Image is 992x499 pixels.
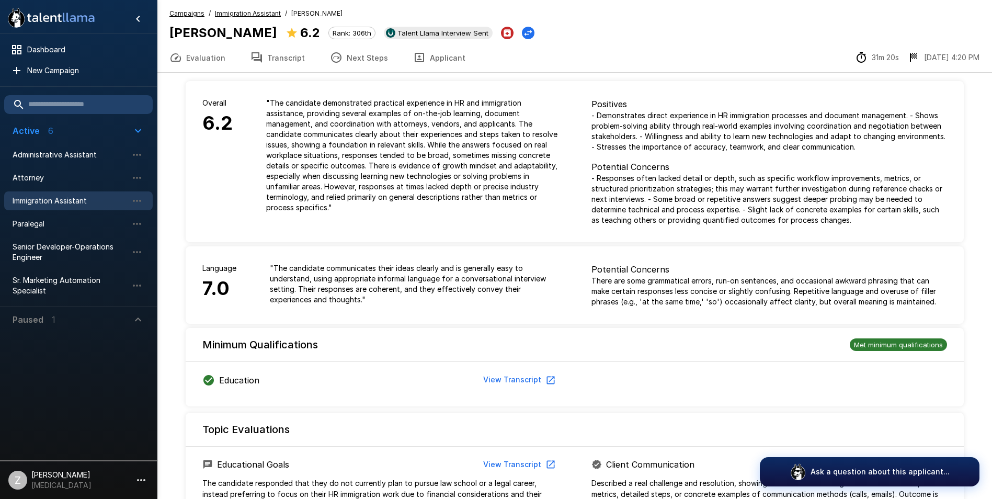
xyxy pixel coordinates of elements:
p: Client Communication [606,458,694,471]
h6: Minimum Qualifications [202,336,318,353]
button: View Transcript [479,370,558,390]
p: Overall [202,98,233,108]
img: logo_glasses@2x.png [790,463,806,480]
h6: Topic Evaluations [202,421,290,438]
u: Immigration Assistant [215,9,281,17]
button: Evaluation [157,43,238,72]
button: Archive Applicant [501,27,514,39]
p: Ask a question about this applicant... [811,467,950,477]
p: Potential Concerns [591,263,947,276]
p: 31m 20s [872,52,899,63]
h6: 7.0 [202,274,236,304]
p: There are some grammatical errors, run-on sentences, and occasional awkward phrasing that can mak... [591,276,947,307]
b: [PERSON_NAME] [169,25,277,40]
button: View Transcript [868,455,947,474]
p: Language [202,263,236,274]
span: / [285,8,287,19]
span: [PERSON_NAME] [291,8,343,19]
p: Positives [591,98,947,110]
span: / [209,8,211,19]
div: The time between starting and completing the interview [855,51,899,64]
button: Applicant [401,43,478,72]
button: Change Stage [522,27,534,39]
div: View profile in UKG [384,27,493,39]
p: " The candidate communicates their ideas clearly and is generally easy to understand, using appro... [270,263,558,305]
button: View Transcript [479,455,558,474]
u: Campaigns [169,9,204,17]
p: Educational Goals [217,458,289,471]
span: Rank: 306th [329,29,375,37]
h6: 6.2 [202,108,233,139]
p: Education [219,374,259,387]
p: Potential Concerns [591,161,947,173]
button: Transcript [238,43,317,72]
p: " The candidate demonstrated practical experience in HR and immigration assistance, providing sev... [266,98,558,213]
b: 6.2 [300,25,320,40]
button: Ask a question about this applicant... [760,457,979,486]
div: The date and time when the interview was completed [907,51,979,64]
img: ukg_logo.jpeg [386,28,395,38]
span: Met minimum qualifications [850,341,947,349]
p: - Demonstrates direct experience in HR immigration processes and document management. - Shows pro... [591,110,947,152]
span: Talent Llama Interview Sent [393,29,493,37]
p: - Responses often lacked detail or depth, such as specific workflow improvements, metrics, or str... [591,173,947,225]
button: Next Steps [317,43,401,72]
p: [DATE] 4:20 PM [924,52,979,63]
